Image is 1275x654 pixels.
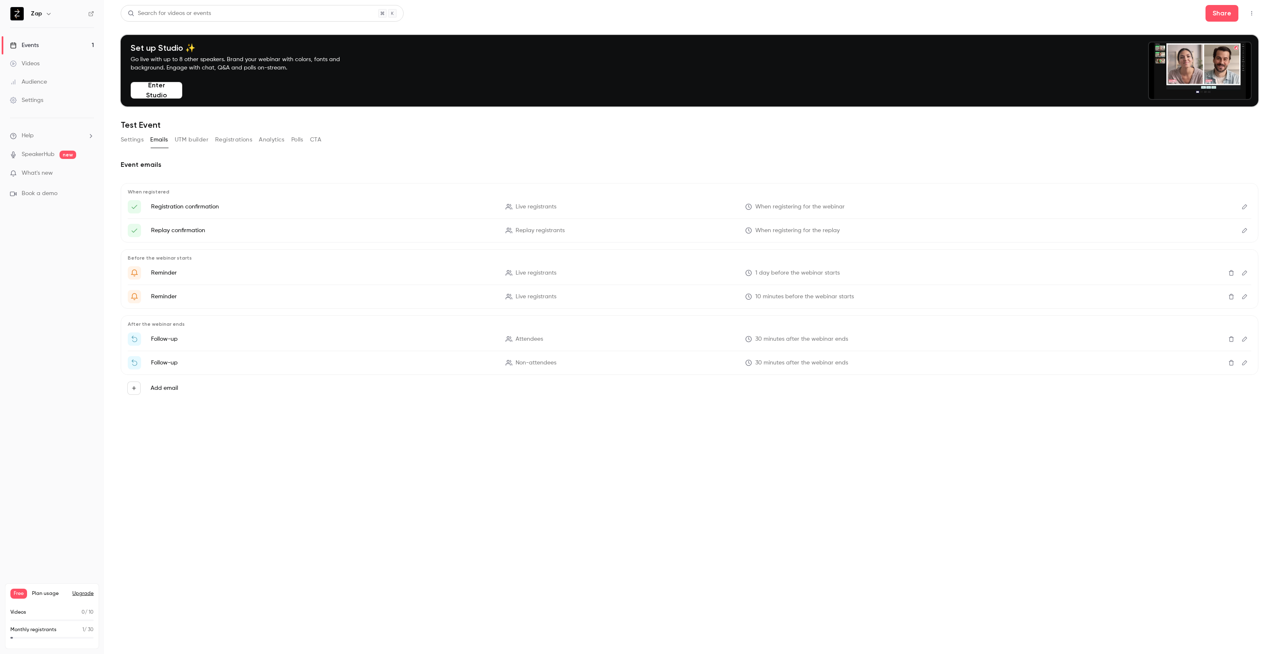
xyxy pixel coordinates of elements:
span: Attendees [516,335,543,344]
li: Get Ready for '{{ event_name }}' tomorrow! [128,266,1251,280]
button: Delete [1225,290,1238,303]
li: Watch the replay of {{ event_name }} [128,356,1251,369]
p: When registered [128,188,1251,195]
p: Videos [10,609,26,616]
label: Add email [151,384,178,392]
span: Book a demo [22,189,57,198]
p: Replay confirmation [151,226,496,235]
button: Edit [1238,266,1251,280]
iframe: Noticeable Trigger [84,170,94,177]
span: Live registrants [516,269,556,277]
button: Delete [1225,266,1238,280]
p: Monthly registrants [10,626,57,634]
button: Delete [1225,332,1238,346]
h4: Set up Studio ✨ [131,43,360,53]
h2: Event emails [121,160,1258,170]
li: Here's your access link to {{ event_name }}! [128,224,1251,237]
li: help-dropdown-opener [10,131,94,140]
span: When registering for the replay [755,226,840,235]
button: Upgrade [72,590,94,597]
span: Live registrants [516,203,556,211]
img: Zap [10,7,24,20]
button: Analytics [259,133,285,146]
p: Reminder [151,292,496,301]
div: Events [10,41,39,50]
button: Delete [1225,356,1238,369]
span: When registering for the webinar [755,203,845,211]
h1: Test Event [121,120,1258,130]
div: Videos [10,59,40,68]
span: 1 day before the webinar starts [755,269,840,277]
button: Emails [150,133,168,146]
p: After the webinar ends [128,321,1251,327]
button: Settings [121,133,144,146]
button: Enter Studio [131,82,182,99]
span: 1 [82,627,84,632]
button: CTA [310,133,321,146]
p: Before the webinar starts [128,255,1251,261]
div: Search for videos or events [128,9,211,18]
button: UTM builder [175,133,208,146]
div: Audience [10,78,47,86]
span: Live registrants [516,292,556,301]
button: Edit [1238,224,1251,237]
li: Here's your access link to {{ event_name }}! [128,200,1251,213]
button: Edit [1238,332,1251,346]
li: Thanks for attending {{ event_name }} [128,332,1251,346]
p: Follow-up [151,359,496,367]
p: Go live with up to 8 other speakers. Brand your webinar with colors, fonts and background. Engage... [131,55,360,72]
span: 30 minutes after the webinar ends [755,335,848,344]
button: Edit [1238,290,1251,303]
span: 10 minutes before the webinar starts [755,292,854,301]
span: new [60,151,76,159]
a: SpeakerHub [22,150,55,159]
button: Edit [1238,200,1251,213]
span: Plan usage [32,590,67,597]
span: Non-attendees [516,359,556,367]
span: Replay registrants [516,226,565,235]
h6: Zap [31,10,42,18]
span: Help [22,131,34,140]
button: Registrations [215,133,252,146]
button: Share [1206,5,1238,22]
span: What's new [22,169,53,178]
p: Reminder [151,269,496,277]
button: Polls [291,133,303,146]
button: Edit [1238,356,1251,369]
span: 30 minutes after the webinar ends [755,359,848,367]
p: / 30 [82,626,94,634]
p: / 10 [82,609,94,616]
div: Settings [10,96,43,104]
li: {{ event_name }} is about to go live [128,290,1251,303]
span: 0 [82,610,85,615]
p: Registration confirmation [151,203,496,211]
p: Follow-up [151,335,496,343]
span: Free [10,589,27,599]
